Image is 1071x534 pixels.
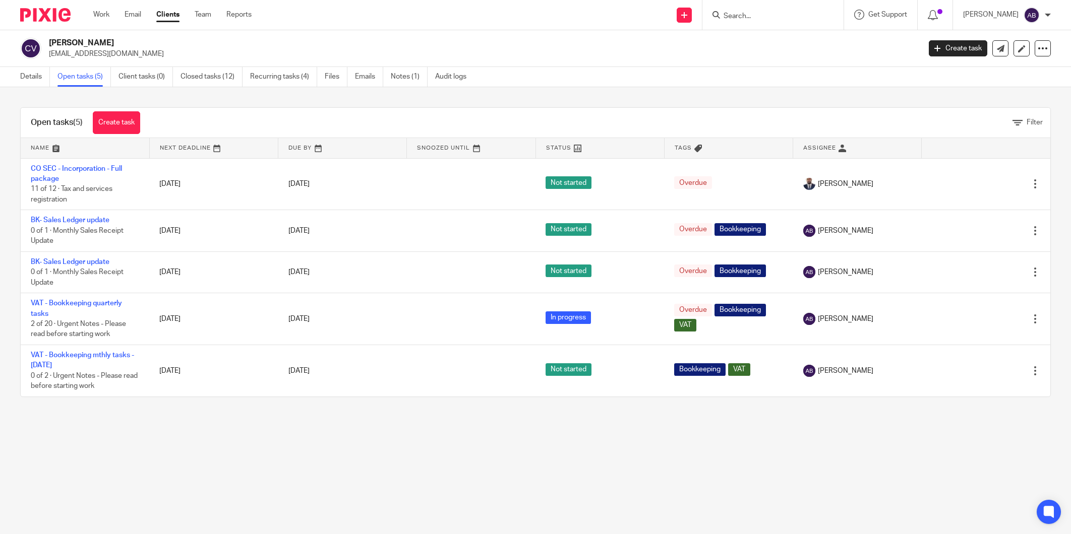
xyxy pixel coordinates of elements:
[325,67,347,87] a: Files
[288,367,310,374] span: [DATE]
[803,365,815,377] img: svg%3E
[674,304,712,316] span: Overdue
[31,320,126,338] span: 2 of 20 · Urgent Notes - Please read before starting work
[226,10,252,20] a: Reports
[31,217,109,224] a: BK- Sales Ledger update
[818,366,873,376] span: [PERSON_NAME]
[715,223,766,236] span: Bookkeeping
[1027,119,1043,126] span: Filter
[803,266,815,278] img: svg%3E
[355,67,383,87] a: Emails
[963,10,1019,20] p: [PERSON_NAME]
[31,117,83,128] h1: Open tasks
[818,179,873,189] span: [PERSON_NAME]
[20,67,50,87] a: Details
[1024,7,1040,23] img: svg%3E
[675,145,692,151] span: Tags
[31,372,138,390] span: 0 of 2 · Urgent Notes - Please read before starting work
[803,313,815,325] img: svg%3E
[149,251,278,293] td: [DATE]
[435,67,474,87] a: Audit logs
[31,352,134,369] a: VAT - Bookkeeping mthly tasks - [DATE]
[803,178,815,190] img: WhatsApp%20Image%202022-05-18%20at%206.27.04%20PM.jpeg
[546,311,591,324] span: In progress
[723,12,813,21] input: Search
[156,10,180,20] a: Clients
[93,10,109,20] a: Work
[391,67,428,87] a: Notes (1)
[195,10,211,20] a: Team
[31,269,124,286] span: 0 of 1 · Monthly Sales Receipt Update
[818,267,873,277] span: [PERSON_NAME]
[181,67,243,87] a: Closed tasks (12)
[715,304,766,316] span: Bookkeeping
[118,67,173,87] a: Client tasks (0)
[803,225,815,237] img: svg%3E
[546,176,591,189] span: Not started
[674,176,712,189] span: Overdue
[929,40,987,56] a: Create task
[31,165,122,182] a: CO SEC - Incorporation - Full package
[674,319,696,331] span: VAT
[728,363,750,376] span: VAT
[149,210,278,251] td: [DATE]
[417,145,470,151] span: Snoozed Until
[125,10,141,20] a: Email
[31,227,124,245] span: 0 of 1 · Monthly Sales Receipt Update
[149,293,278,345] td: [DATE]
[73,118,83,126] span: (5)
[49,49,914,59] p: [EMAIL_ADDRESS][DOMAIN_NAME]
[546,264,591,277] span: Not started
[31,258,109,265] a: BK- Sales Ledger update
[674,223,712,236] span: Overdue
[546,145,571,151] span: Status
[674,363,726,376] span: Bookkeeping
[20,38,41,59] img: svg%3E
[288,180,310,187] span: [DATE]
[31,300,122,317] a: VAT - Bookkeeping quarterly tasks
[31,185,112,203] span: 11 of 12 · Tax and services registration
[57,67,111,87] a: Open tasks (5)
[250,67,317,87] a: Recurring tasks (4)
[546,223,591,236] span: Not started
[149,345,278,396] td: [DATE]
[715,264,766,277] span: Bookkeeping
[288,269,310,276] span: [DATE]
[288,315,310,322] span: [DATE]
[288,227,310,234] span: [DATE]
[49,38,741,48] h2: [PERSON_NAME]
[93,111,140,134] a: Create task
[818,226,873,236] span: [PERSON_NAME]
[149,158,278,210] td: [DATE]
[20,8,71,22] img: Pixie
[818,314,873,324] span: [PERSON_NAME]
[868,11,907,18] span: Get Support
[674,264,712,277] span: Overdue
[546,363,591,376] span: Not started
